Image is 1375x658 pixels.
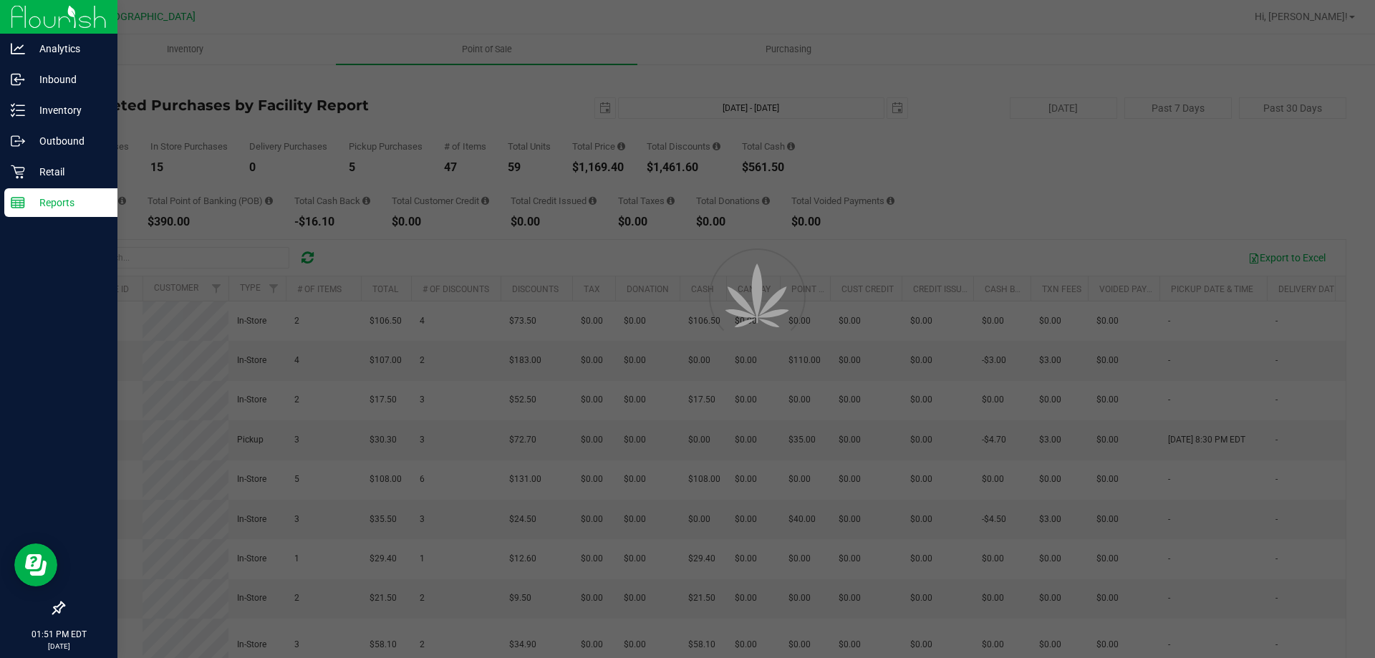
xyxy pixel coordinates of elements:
[11,42,25,56] inline-svg: Analytics
[11,134,25,148] inline-svg: Outbound
[6,641,111,652] p: [DATE]
[25,132,111,150] p: Outbound
[25,102,111,119] p: Inventory
[25,163,111,180] p: Retail
[14,543,57,586] iframe: Resource center
[11,72,25,87] inline-svg: Inbound
[25,71,111,88] p: Inbound
[25,40,111,57] p: Analytics
[11,103,25,117] inline-svg: Inventory
[25,194,111,211] p: Reports
[11,195,25,210] inline-svg: Reports
[11,165,25,179] inline-svg: Retail
[6,628,111,641] p: 01:51 PM EDT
